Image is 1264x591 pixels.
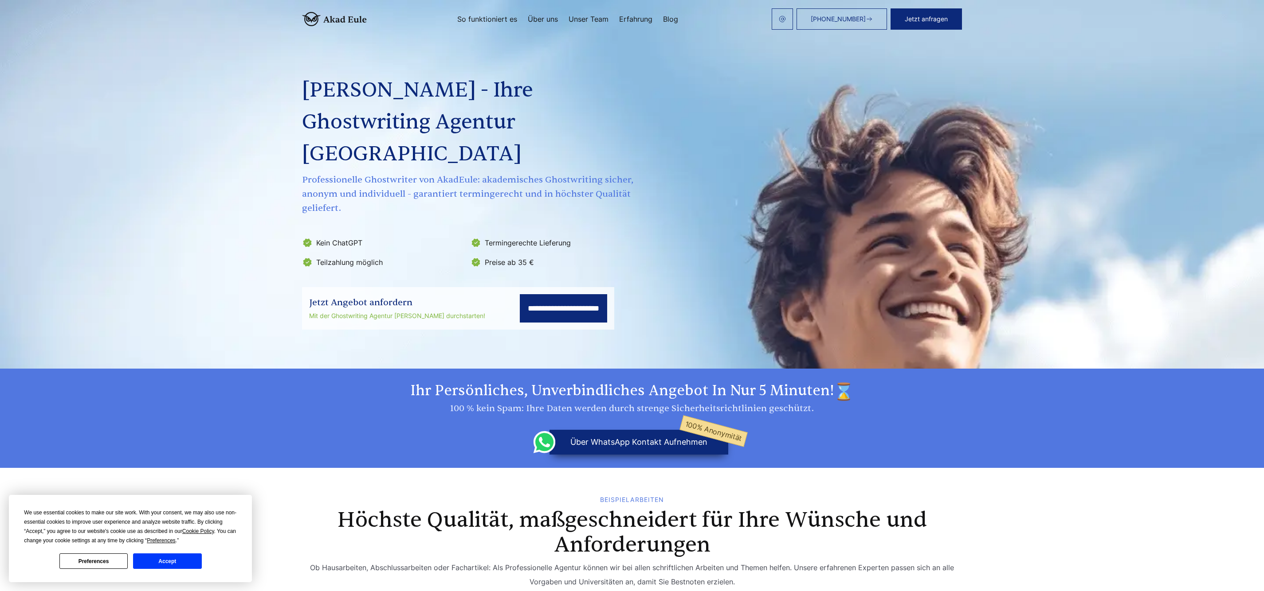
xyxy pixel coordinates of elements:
button: Accept [133,553,201,569]
li: Preise ab 35 € [471,255,634,269]
div: Jetzt Angebot anfordern [309,295,485,310]
button: über WhatsApp Kontakt aufnehmen100% Anonymität [550,430,728,455]
li: Termingerechte Lieferung [471,236,634,250]
h2: Ihr persönliches, unverbindliches Angebot in nur 5 Minuten! [302,382,962,401]
a: Blog [663,16,678,23]
span: 100% Anonymität [679,415,748,447]
a: Über uns [528,16,558,23]
li: Teilzahlung möglich [302,255,465,269]
a: Erfahrung [619,16,652,23]
a: Unser Team [569,16,608,23]
button: Preferences [59,553,128,569]
div: Cookie Consent Prompt [9,495,252,582]
img: email [779,16,786,23]
button: Jetzt anfragen [891,8,962,30]
a: So funktioniert es [457,16,517,23]
h2: Höchste Qualität, maßgeschneidert für Ihre Wünsche und Anforderungen [318,508,946,557]
div: BEISPIELARBEITEN [302,496,962,503]
img: time [834,382,854,401]
a: [PHONE_NUMBER] [797,8,887,30]
h1: [PERSON_NAME] - Ihre Ghostwriting Agentur [GEOGRAPHIC_DATA] [302,74,636,170]
img: logo [302,12,367,26]
div: Mit der Ghostwriting Agentur [PERSON_NAME] durchstarten! [309,311,485,321]
div: We use essential cookies to make our site work. With your consent, we may also use non-essential ... [24,508,237,545]
li: Kein ChatGPT [302,236,465,250]
span: [PHONE_NUMBER] [811,16,866,23]
span: Professionelle Ghostwriter von AkadEule: akademisches Ghostwriting sicher, anonym und individuell... [302,173,636,215]
span: Cookie Policy [182,528,214,534]
span: Preferences [147,537,176,544]
div: Ob Hausarbeiten, Abschlussarbeiten oder Fachartikel: Als Professionelle Agentur können wir bei al... [302,560,962,589]
div: 100 % kein Spam: Ihre Daten werden durch strenge Sicherheitsrichtlinien geschützt. [302,401,962,416]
